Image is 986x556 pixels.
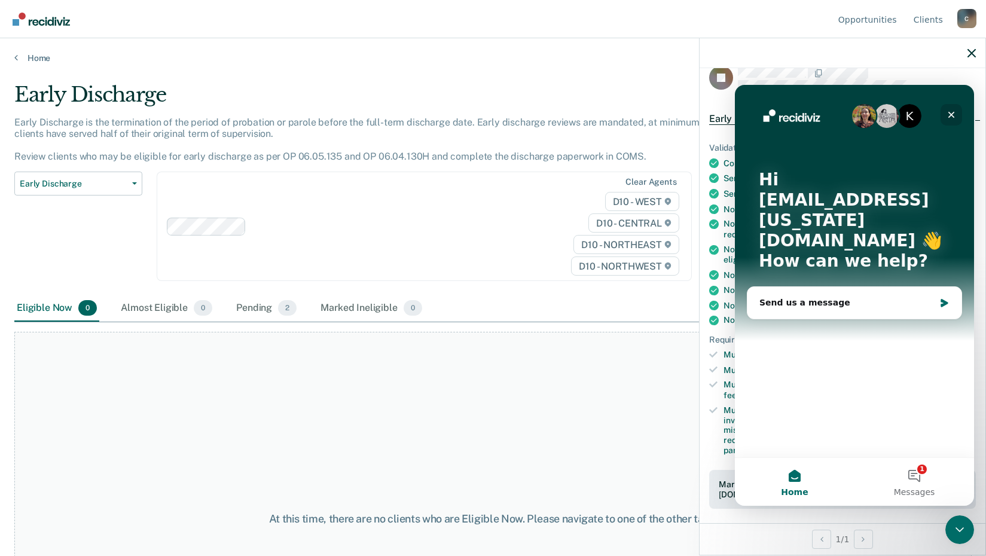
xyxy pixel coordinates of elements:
div: 1 / 1 [700,523,985,555]
div: Served mandatory period of [724,188,976,199]
div: Validated by data from COMS [709,143,976,153]
div: Early DischargePending [700,100,985,138]
button: Previous Opportunity [812,530,831,549]
span: 0 [404,300,422,316]
span: Early Discharge [20,179,127,189]
div: Early Discharge [14,83,754,117]
div: Must have no pending felony charges or warrants (including any involvement or suspicion of feloni... [724,405,976,456]
div: C [957,9,976,28]
div: Must have completed all required programming and [724,350,976,360]
div: Marked Ineligible [318,295,425,322]
div: Not paroled from SAI on current [724,270,976,280]
div: Not serving for an offense excluded from early discharge eligibility by [724,245,976,265]
div: Must have paid or made a good faith effort to pay restitution, fees, court costs, fines, and othe... [724,380,976,400]
div: Clear agents [625,177,676,187]
div: Serving a parole term of 12 months or [724,173,976,184]
div: Not convicted of a felony, assaultive misdemeanor, or offense requiring SORA registration while on [724,219,976,239]
div: Pending [234,295,299,322]
span: Early Discharge [709,113,779,125]
div: At this time, there are no clients who are Eligible Now. Please navigate to one of the other tabs. [254,512,732,526]
span: D10 - NORTHEAST [573,235,679,254]
div: Not on intensive [724,285,976,295]
div: Completed at least half of parole [724,158,976,169]
span: D10 - WEST [605,192,679,211]
div: Marked as Pending by [EMAIL_ADDRESS][US_STATE][DOMAIN_NAME] on [DATE]. [719,479,966,500]
iframe: Intercom live chat [945,515,974,544]
span: D10 - CENTRAL [588,213,679,233]
img: Recidiviz [13,13,70,26]
a: Home [14,53,972,63]
div: Requirements to check [709,335,976,345]
div: No active PPO ordered during the parole [724,204,976,215]
button: Next Opportunity [854,530,873,549]
div: Not convicted of an OWI offense while on [724,300,976,311]
p: Early Discharge is the termination of the period of probation or parole before the full-term disc... [14,117,725,163]
span: parole) [724,445,750,455]
div: Must have completed court-ordered restitution [724,365,976,375]
span: 0 [194,300,212,316]
div: Eligible Now [14,295,99,322]
span: 2 [278,300,297,316]
div: No pending [724,315,976,325]
span: 0 [78,300,97,316]
span: D10 - NORTHWEST [571,256,679,276]
button: Profile dropdown button [957,9,976,28]
div: Almost Eligible [118,295,215,322]
iframe: Intercom live chat [735,85,974,506]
